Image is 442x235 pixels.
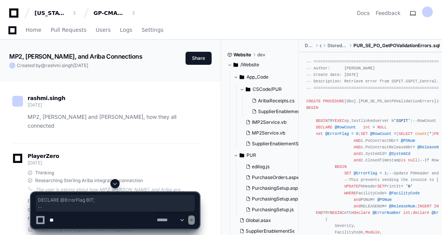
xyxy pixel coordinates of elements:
[316,131,323,136] span: set
[28,113,199,130] p: MP2, [PERSON_NAME] and [PERSON_NAME], how they all connected
[243,117,301,128] button: IMP2Service.vb
[31,6,81,20] button: [US_STATE] Pacific
[141,28,163,32] span: Settings
[401,138,415,143] span: @PONum
[353,43,440,49] span: PUR_SE_PO_GetPOValidationErrors.sql
[413,145,415,150] span: =
[354,138,361,143] span: AND
[253,86,282,92] span: CSCode/PUR
[120,21,132,39] a: Logs
[335,164,347,169] span: BEGIN
[354,151,361,156] span: and
[415,131,427,136] span: count
[357,9,370,17] a: Docs
[26,21,41,39] a: Home
[252,174,299,181] span: PurchaseOrders.aspx
[96,21,111,39] a: Users
[246,85,250,94] svg: Directory
[227,59,293,71] button: /Website
[243,161,301,172] button: edilog.js
[35,177,143,184] span: Researching Sterling Ariba integration connection
[141,21,163,39] a: Settings
[351,131,353,136] span: =
[51,28,86,32] span: Pull Requests
[316,125,332,130] span: DECLARE
[252,164,269,170] span: edilog.js
[354,171,378,176] span: @ErrorFlag
[243,138,301,149] button: SupplierEnablementService.vb
[46,62,73,68] span: rashmi.singh
[316,118,328,123] span: BEGIN
[41,62,46,68] span: @
[408,158,417,163] span: null
[258,108,308,115] span: SupplierEnablement.cs
[389,151,410,156] span: @SystemId
[240,72,244,82] svg: Directory
[186,52,212,65] button: Share
[240,151,244,160] svg: Directory
[399,131,413,136] span: SELECT
[370,131,391,136] span: @RowCount
[28,154,59,158] span: PlayerZero
[344,171,351,176] span: SET
[335,118,344,123] span: EXEC
[401,158,406,163] span: is
[252,141,319,147] span: SupplierEnablementService.vb
[394,131,396,136] span: =
[384,151,387,156] span: =
[380,171,382,176] span: =
[394,118,410,123] span: 'SSPIT'
[28,95,65,101] span: rashmi.singh
[306,72,358,77] span: -- Create date: [DATE]
[373,125,375,130] span: =
[26,28,41,32] span: Home
[243,128,301,138] button: MP2Service.vb
[233,71,299,83] button: App_Code
[35,9,67,17] div: [US_STATE] Pacific
[258,98,294,104] span: AribaReceipts.cs
[246,152,256,158] span: PUR
[377,125,387,130] span: NULL
[73,62,88,68] span: [DATE]
[252,130,285,136] span: MP2Service.vb
[354,145,361,150] span: AND
[305,43,314,49] span: Database
[335,125,356,130] span: @RowCount
[323,99,344,104] span: PROCEDURE
[17,62,88,69] span: Created by
[320,43,321,49] span: dbo
[233,60,238,69] svg: Directory
[257,52,265,58] span: dev
[306,66,375,71] span: -- Author: [PERSON_NAME]
[233,52,251,58] span: Website
[384,171,387,176] span: 1
[96,28,111,32] span: Users
[354,158,361,163] span: and
[90,6,140,20] button: GP-CMAG-MP2
[240,62,259,68] span: /Website
[356,131,358,136] span: 0
[35,170,54,176] span: Thinking
[233,149,299,161] button: PUR
[243,172,301,183] button: PurchaseOrders.aspx
[28,160,42,166] span: [DATE]
[246,74,268,80] span: App_Code
[240,83,306,95] button: CSCode/PUR
[306,99,320,104] span: CREATE
[252,119,286,125] span: IMP2Service.vb
[28,102,42,108] span: [DATE]
[396,138,398,143] span: =
[38,197,192,209] span: DECLARE @ErrorFlag BIT; EXEC dbo.PUR_SE_PO_GetPOValidationErrors @FacilityCode = 'FAC001', @PONum...
[120,28,132,32] span: Logs
[363,125,370,130] span: int
[51,21,86,39] a: Pull Requests
[325,131,349,136] span: @ErrorFlag
[249,95,307,106] button: AribaReceipts.cs
[376,9,401,17] button: Feedback
[9,53,143,60] app-text-character-animate: MP2, [PERSON_NAME], and Ariba Connections
[249,106,307,117] button: SupplierEnablement.cs
[94,9,127,17] div: GP-CMAG-MP2
[361,131,368,136] span: SET
[327,43,347,49] span: Stored Procedures
[306,105,318,110] span: BEGIN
